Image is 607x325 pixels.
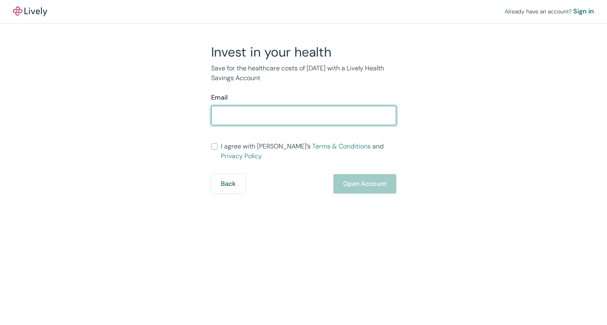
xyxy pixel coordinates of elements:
[221,152,262,160] a: Privacy Policy
[13,7,47,16] img: Lively
[211,174,245,194] button: Back
[211,63,396,83] p: Save for the healthcare costs of [DATE] with a Lively Health Savings Account
[505,7,594,16] div: Already have an account?
[211,44,396,60] h2: Invest in your health
[221,142,396,161] span: I agree with [PERSON_NAME]’s and
[13,7,47,16] a: LivelyLively
[211,93,228,103] label: Email
[312,142,371,151] a: Terms & Conditions
[573,7,594,16] a: Sign in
